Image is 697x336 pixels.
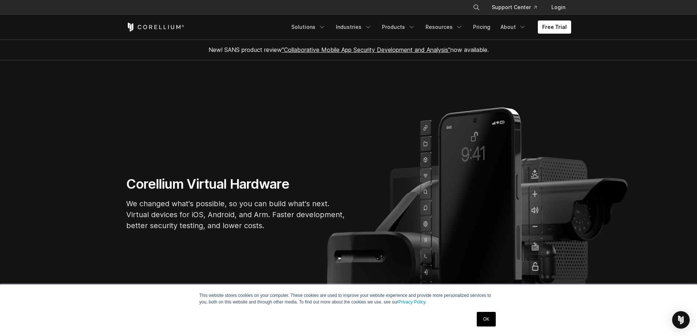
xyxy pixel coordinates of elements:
a: Privacy Policy. [398,299,427,305]
span: New! SANS product review now available. [209,46,489,53]
a: Industries [331,20,376,34]
a: About [496,20,531,34]
a: Support Center [486,1,543,14]
button: Search [470,1,483,14]
a: Products [378,20,420,34]
h1: Corellium Virtual Hardware [126,176,346,192]
a: Corellium Home [126,23,184,31]
p: This website stores cookies on your computer. These cookies are used to improve your website expe... [199,292,498,305]
a: Pricing [469,20,495,34]
a: "Collaborative Mobile App Security Development and Analysis" [282,46,450,53]
p: We changed what's possible, so you can build what's next. Virtual devices for iOS, Android, and A... [126,198,346,231]
a: Solutions [287,20,330,34]
div: Open Intercom Messenger [672,311,690,329]
a: Resources [421,20,467,34]
div: Navigation Menu [464,1,571,14]
a: Login [546,1,571,14]
a: OK [477,312,495,326]
a: Free Trial [538,20,571,34]
div: Navigation Menu [287,20,571,34]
